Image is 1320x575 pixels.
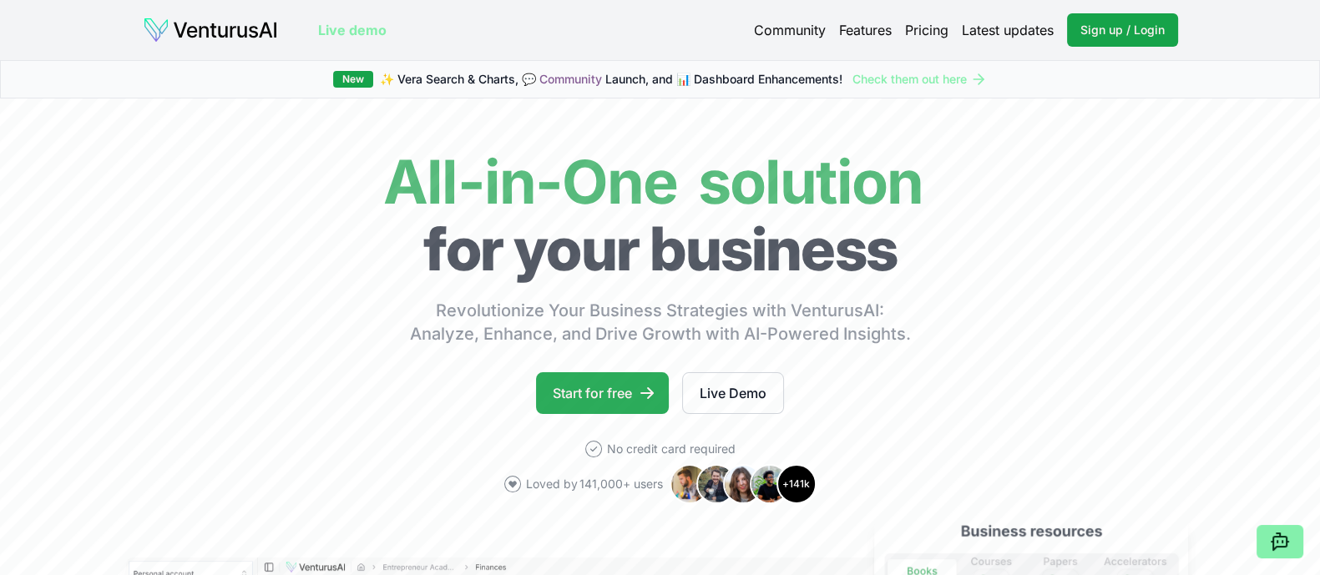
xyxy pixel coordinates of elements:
[539,72,602,86] a: Community
[536,372,669,414] a: Start for free
[750,464,790,504] img: Avatar 4
[723,464,763,504] img: Avatar 3
[962,20,1054,40] a: Latest updates
[1080,22,1165,38] span: Sign up / Login
[1067,13,1178,47] a: Sign up / Login
[754,20,826,40] a: Community
[852,71,987,88] a: Check them out here
[696,464,736,504] img: Avatar 2
[318,20,387,40] a: Live demo
[333,71,373,88] div: New
[905,20,948,40] a: Pricing
[682,372,784,414] a: Live Demo
[839,20,892,40] a: Features
[380,71,842,88] span: ✨ Vera Search & Charts, 💬 Launch, and 📊 Dashboard Enhancements!
[670,464,710,504] img: Avatar 1
[143,17,278,43] img: logo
